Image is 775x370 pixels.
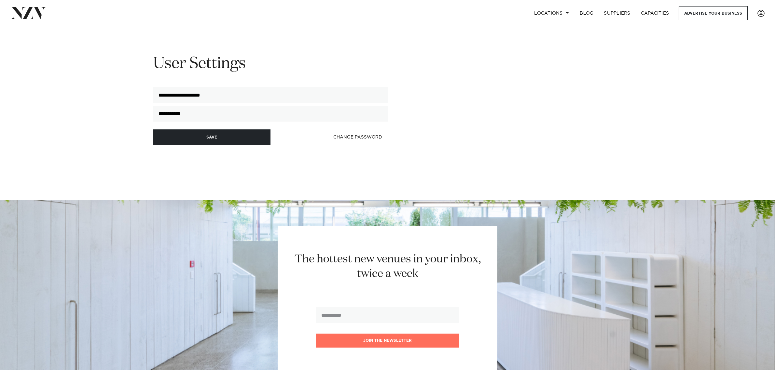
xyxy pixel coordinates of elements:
[636,6,674,20] a: Capacities
[333,135,382,140] h4: Change Password
[599,6,635,20] a: SUPPLIERS
[529,6,574,20] a: Locations
[286,252,489,281] h2: The hottest new venues in your inbox, twice a week
[316,334,459,348] button: Join the newsletter
[574,6,599,20] a: BLOG
[10,7,46,19] img: nzv-logo.png
[153,129,270,145] button: SAVE
[153,54,388,74] h1: User Settings
[328,129,388,145] a: Change Password
[679,6,748,20] a: Advertise your business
